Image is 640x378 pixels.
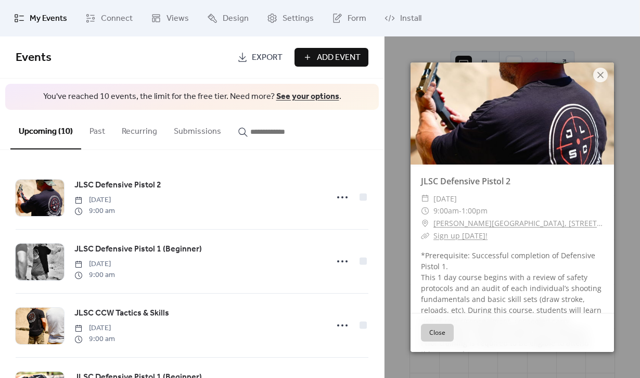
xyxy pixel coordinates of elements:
a: Install [377,4,429,32]
span: 1:00pm [462,206,488,216]
span: [DATE] [74,259,115,270]
a: JLSC CCW Tactics & Skills [74,307,169,320]
span: 9:00 am [74,334,115,345]
div: *Prerequisite: Successful completion of Defensive Pistol 1. This 1 day course begins with a revie... [411,250,614,359]
button: Upcoming (10) [10,110,81,149]
span: My Events [30,12,67,25]
span: Design [223,12,249,25]
span: You've reached 10 events, the limit for the free tier. Need more? . [16,91,368,103]
div: ​ [421,230,429,242]
span: 9:00 am [74,206,115,217]
button: Past [81,110,113,148]
span: 9:00am [433,206,459,216]
span: Views [167,12,189,25]
div: ​ [421,205,429,217]
a: JLSC Defensive Pistol 2 [74,179,161,192]
a: JLSC Defensive Pistol 1 (Beginner) [74,243,202,256]
span: Events [16,46,52,69]
a: JLSC Defensive Pistol 2 [421,175,510,187]
div: ​ [421,193,429,205]
span: [DATE] [433,193,457,205]
a: Views [143,4,197,32]
span: 9:00 am [74,270,115,281]
a: Settings [259,4,322,32]
span: Settings [283,12,314,25]
button: Close [421,324,454,342]
span: Form [348,12,366,25]
a: Design [199,4,257,32]
a: Sign up [DATE]! [433,231,488,241]
span: Connect [101,12,133,25]
a: Connect [78,4,140,32]
span: Install [400,12,421,25]
a: [PERSON_NAME][GEOGRAPHIC_DATA], [STREET_ADDRESS][PERSON_NAME] [433,217,604,230]
a: See your options [276,89,339,105]
button: Recurring [113,110,165,148]
button: Submissions [165,110,229,148]
span: - [459,206,462,216]
a: Form [324,4,374,32]
span: Export [252,52,283,64]
span: [DATE] [74,323,115,334]
a: Export [229,48,290,67]
span: [DATE] [74,195,115,206]
a: My Events [6,4,75,32]
div: ​ [421,217,429,230]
